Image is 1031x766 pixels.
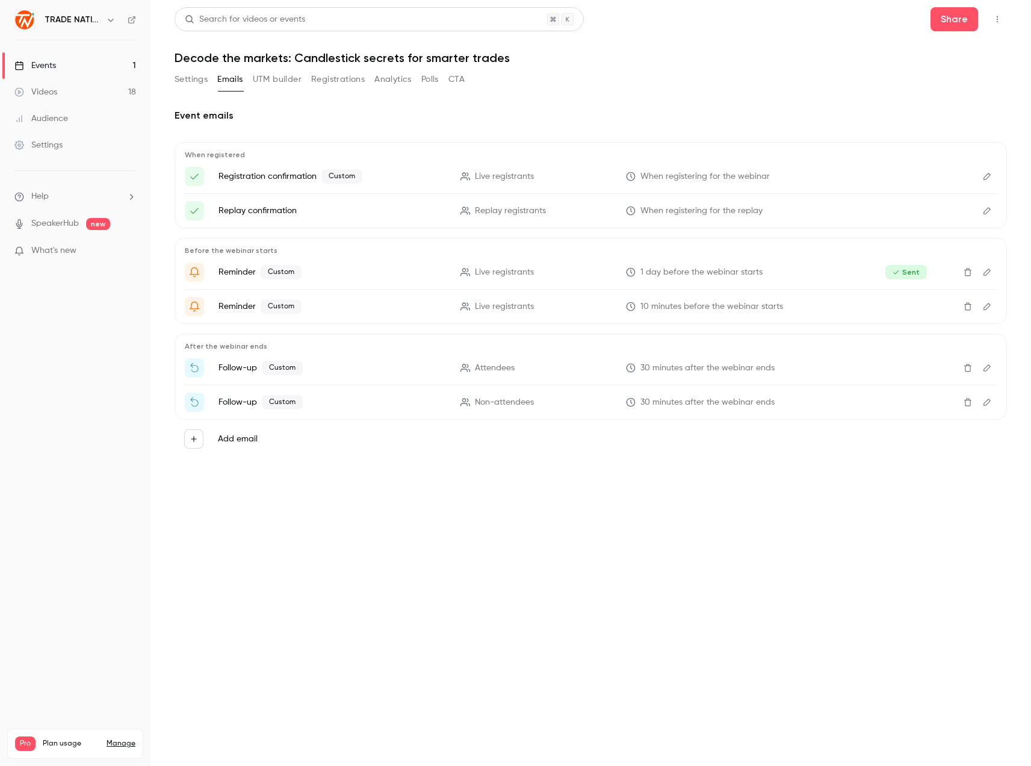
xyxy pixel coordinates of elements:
[475,362,515,375] span: Attendees
[475,396,534,409] span: Non-attendees
[218,361,446,375] p: Follow-up
[15,736,36,751] span: Pro
[448,70,465,89] button: CTA
[185,297,997,316] li: We’re live in 10 – join Philip Konchar now!
[185,263,997,282] li: Don't forget: Free €120 course just for attending tomorrows webinar!
[15,10,34,30] img: TRADE NATION
[45,14,101,26] h6: TRADE NATION
[43,739,99,749] span: Plan usage
[107,739,135,749] a: Manage
[185,201,997,220] li: Here's your access link to {{ event_name }}!
[185,167,997,186] li: {{ event_name }} - You're in!
[640,170,770,183] span: When registering for the webinar
[640,300,783,313] span: 10 minutes before the webinar starts
[218,265,446,279] p: Reminder
[977,297,997,316] button: Edit
[14,190,136,203] li: help-dropdown-opener
[640,396,775,409] span: 30 minutes after the webinar ends
[175,108,1007,123] h2: Event emails
[218,169,446,184] p: Registration confirmation
[86,218,110,230] span: new
[958,297,977,316] button: Delete
[977,167,997,186] button: Edit
[185,393,997,412] li: Watch the replay of {{ event_name }}
[31,244,76,257] span: What's new
[185,13,305,26] div: Search for videos or events
[958,358,977,378] button: Delete
[262,395,303,409] span: Custom
[958,393,977,412] button: Delete
[640,205,763,217] span: When registering for the replay
[218,299,446,314] p: Reminder
[475,205,546,217] span: Replay registrants
[958,263,977,282] button: Delete
[218,205,446,217] p: Replay confirmation
[31,217,79,230] a: SpeakerHub
[14,60,56,72] div: Events
[977,358,997,378] button: Edit
[475,300,534,313] span: Live registrants
[217,70,243,89] button: Emails
[311,70,365,89] button: Registrations
[175,70,208,89] button: Settings
[640,362,775,375] span: 30 minutes after the webinar ends
[185,358,997,378] li: Thanks for attending {{ event_name }}
[14,139,63,151] div: Settings
[977,263,997,282] button: Edit
[885,265,927,279] span: Sent
[421,70,439,89] button: Polls
[253,70,302,89] button: UTM builder
[122,246,136,257] iframe: Noticeable Trigger
[14,113,68,125] div: Audience
[321,169,362,184] span: Custom
[475,170,534,183] span: Live registrants
[640,266,763,279] span: 1 day before the webinar starts
[262,361,303,375] span: Custom
[977,393,997,412] button: Edit
[185,341,997,351] p: After the webinar ends
[175,51,1007,65] h1: Decode the markets: Candlestick secrets for smarter trades
[475,266,534,279] span: Live registrants
[185,246,997,255] p: Before the webinar starts
[14,86,57,98] div: Videos
[218,433,258,445] label: Add email
[374,70,412,89] button: Analytics
[31,190,49,203] span: Help
[218,395,446,409] p: Follow-up
[261,265,302,279] span: Custom
[185,150,997,160] p: When registered
[977,201,997,220] button: Edit
[261,299,302,314] span: Custom
[930,7,978,31] button: Share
